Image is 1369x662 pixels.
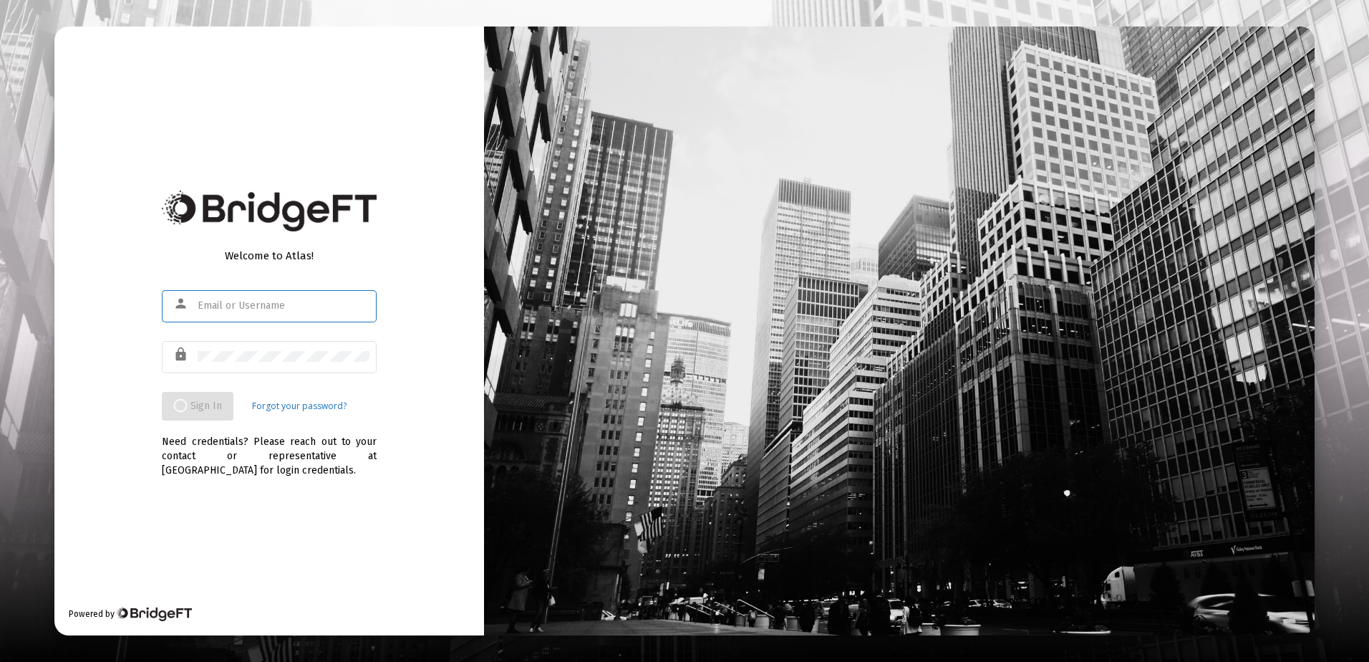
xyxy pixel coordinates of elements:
div: Welcome to Atlas! [162,249,377,263]
mat-icon: person [173,295,190,312]
input: Email or Username [198,300,369,312]
div: Need credentials? Please reach out to your contact or representative at [GEOGRAPHIC_DATA] for log... [162,421,377,478]
mat-icon: lock [173,346,190,363]
img: Bridge Financial Technology Logo [162,191,377,231]
span: Sign In [173,400,222,412]
img: Bridge Financial Technology Logo [116,607,191,621]
a: Forgot your password? [252,399,347,413]
button: Sign In [162,392,233,421]
div: Powered by [69,607,191,621]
